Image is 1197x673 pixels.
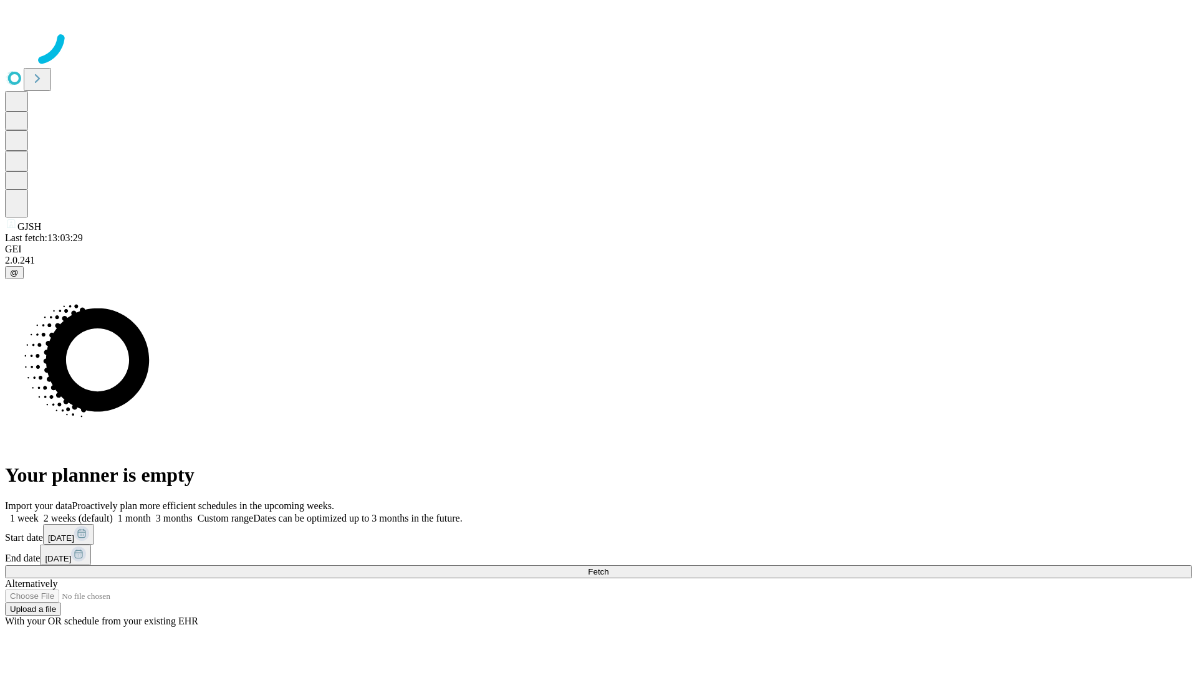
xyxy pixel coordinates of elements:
[5,464,1192,487] h1: Your planner is empty
[72,500,334,511] span: Proactively plan more efficient schedules in the upcoming weeks.
[43,524,94,545] button: [DATE]
[10,513,39,523] span: 1 week
[45,554,71,563] span: [DATE]
[5,266,24,279] button: @
[118,513,151,523] span: 1 month
[48,533,74,543] span: [DATE]
[5,545,1192,565] div: End date
[253,513,462,523] span: Dates can be optimized up to 3 months in the future.
[10,268,19,277] span: @
[5,565,1192,578] button: Fetch
[5,578,57,589] span: Alternatively
[5,524,1192,545] div: Start date
[5,244,1192,255] div: GEI
[5,603,61,616] button: Upload a file
[156,513,193,523] span: 3 months
[588,567,608,576] span: Fetch
[5,255,1192,266] div: 2.0.241
[198,513,253,523] span: Custom range
[5,232,83,243] span: Last fetch: 13:03:29
[17,221,41,232] span: GJSH
[5,616,198,626] span: With your OR schedule from your existing EHR
[44,513,113,523] span: 2 weeks (default)
[40,545,91,565] button: [DATE]
[5,500,72,511] span: Import your data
